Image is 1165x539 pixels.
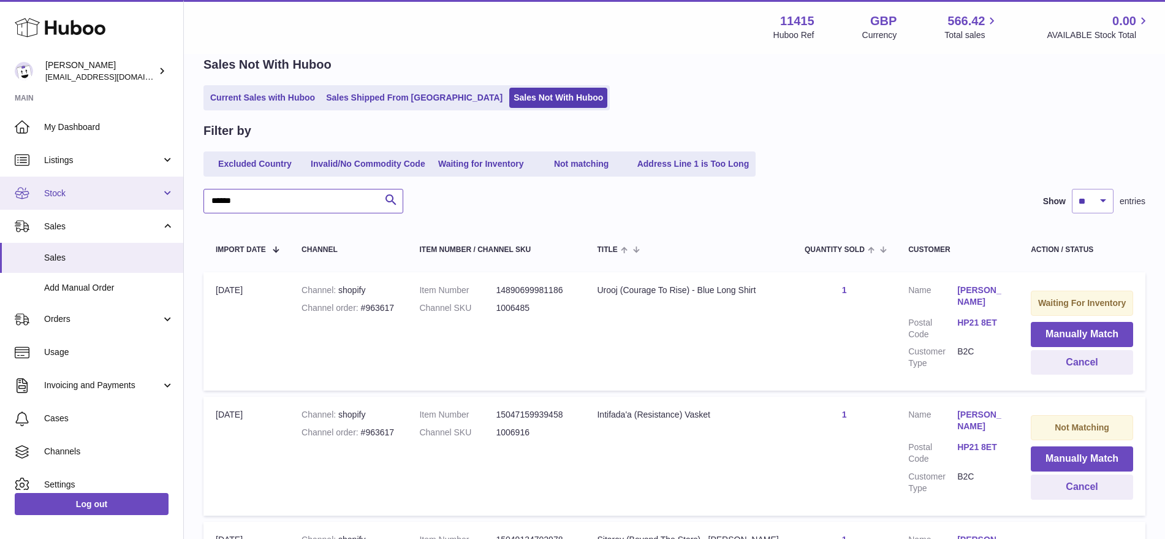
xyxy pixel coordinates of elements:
[1043,196,1066,207] label: Show
[633,154,754,174] a: Address Line 1 is Too Long
[1031,475,1133,500] button: Cancel
[805,246,865,254] span: Quantity Sold
[908,471,957,494] dt: Customer Type
[302,427,395,438] div: #963617
[44,380,161,391] span: Invoicing and Payments
[908,285,957,311] dt: Name
[419,285,496,296] dt: Item Number
[908,246,1006,254] div: Customer
[302,409,395,421] div: shopify
[216,246,266,254] span: Import date
[496,409,572,421] dd: 15047159939458
[957,346,1006,369] dd: B2C
[1031,246,1133,254] div: Action / Status
[203,56,332,73] h2: Sales Not With Huboo
[44,188,161,199] span: Stock
[957,317,1006,329] a: HP21 8ET
[842,410,847,419] a: 1
[1047,29,1150,41] span: AVAILABLE Stock Total
[1055,422,1109,432] strong: Not Matching
[302,246,395,254] div: Channel
[302,302,395,314] div: #963617
[944,13,999,41] a: 566.42 Total sales
[419,302,496,314] dt: Channel SKU
[44,155,161,166] span: Listings
[1031,322,1133,347] button: Manually Match
[944,29,999,41] span: Total sales
[44,413,174,424] span: Cases
[306,154,430,174] a: Invalid/No Commodity Code
[1120,196,1145,207] span: entries
[908,346,957,369] dt: Customer Type
[908,317,957,340] dt: Postal Code
[908,442,957,465] dt: Postal Code
[44,313,161,325] span: Orders
[203,123,251,139] h2: Filter by
[597,409,780,421] div: Intifada'a (Resistance) Vasket
[908,409,957,435] dt: Name
[957,471,1006,494] dd: B2C
[957,409,1006,432] a: [PERSON_NAME]
[15,493,169,515] a: Log out
[432,154,530,174] a: Waiting for Inventory
[206,154,304,174] a: Excluded Country
[419,246,572,254] div: Item Number / Channel SKU
[302,303,361,313] strong: Channel order
[45,59,156,83] div: [PERSON_NAME]
[44,121,174,133] span: My Dashboard
[773,29,814,41] div: Huboo Ref
[302,285,338,295] strong: Channel
[419,427,496,438] dt: Channel SKU
[947,13,985,29] span: 566.42
[45,72,180,82] span: [EMAIL_ADDRESS][DOMAIN_NAME]
[1031,446,1133,472] button: Manually Match
[870,13,897,29] strong: GBP
[597,246,617,254] span: Title
[419,409,496,421] dt: Item Number
[597,285,780,296] div: Urooj (Courage To Rise) - Blue Long Shirt
[44,221,161,232] span: Sales
[44,446,174,457] span: Channels
[862,29,897,41] div: Currency
[496,427,572,438] dd: 1006916
[509,88,607,108] a: Sales Not With Huboo
[44,479,174,491] span: Settings
[44,252,174,264] span: Sales
[44,346,174,358] span: Usage
[1112,13,1136,29] span: 0.00
[1038,298,1126,308] strong: Waiting For Inventory
[44,282,174,294] span: Add Manual Order
[780,13,814,29] strong: 11415
[322,88,507,108] a: Sales Shipped From [GEOGRAPHIC_DATA]
[496,285,572,296] dd: 14890699981186
[957,442,1006,453] a: HP21 8ET
[206,88,319,108] a: Current Sales with Huboo
[533,154,631,174] a: Not matching
[1047,13,1150,41] a: 0.00 AVAILABLE Stock Total
[302,427,361,437] strong: Channel order
[957,285,1006,308] a: [PERSON_NAME]
[842,285,847,295] a: 1
[203,272,289,391] td: [DATE]
[496,302,572,314] dd: 1006485
[15,62,33,80] img: care@shopmanto.uk
[302,410,338,419] strong: Channel
[302,285,395,296] div: shopify
[203,397,289,515] td: [DATE]
[1031,350,1133,375] button: Cancel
